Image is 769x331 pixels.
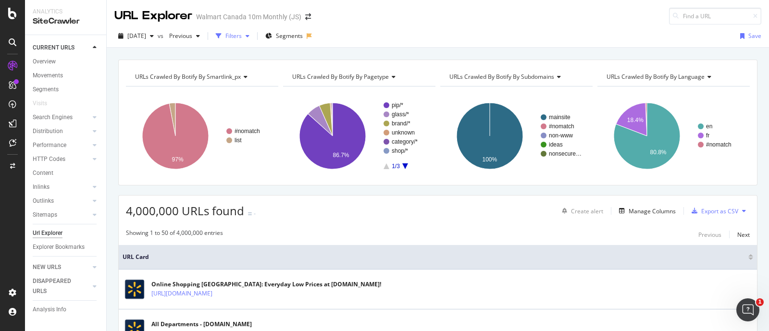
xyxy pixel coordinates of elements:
[549,150,582,157] text: nonsecure…
[33,71,99,81] a: Movements
[33,8,99,16] div: Analytics
[283,94,433,178] svg: A chart.
[333,152,349,159] text: 86.7%
[225,32,242,40] div: Filters
[33,262,90,272] a: NEW URLS
[126,229,223,240] div: Showing 1 to 50 of 4,000,000 entries
[669,8,761,25] input: Find a URL
[33,98,47,109] div: Visits
[483,156,497,163] text: 100%
[392,138,418,145] text: category/*
[706,141,732,148] text: #nomatch
[292,73,389,81] span: URLs Crawled By Botify By pagetype
[33,154,90,164] a: HTTP Codes
[127,32,146,40] span: 2025 Aug. 15th
[440,94,590,178] svg: A chart.
[748,32,761,40] div: Save
[33,140,90,150] a: Performance
[549,141,563,148] text: ideas
[627,117,644,123] text: 18.4%
[629,207,676,215] div: Manage Columns
[33,228,99,238] a: Url Explorer
[33,196,54,206] div: Outlinks
[392,111,409,118] text: glass/*
[305,13,311,20] div: arrow-right-arrow-left
[392,102,403,109] text: pip/*
[549,123,574,130] text: #nomatch
[698,231,721,239] div: Previous
[33,168,53,178] div: Content
[447,69,584,85] h4: URLs Crawled By Botify By subdomains
[33,126,90,136] a: Distribution
[701,207,738,215] div: Export as CSV
[392,129,415,136] text: unknown
[123,253,746,261] span: URL Card
[33,242,99,252] a: Explorer Bookmarks
[135,73,241,81] span: URLs Crawled By Botify By smartlink_px
[736,298,759,321] iframe: Intercom live chat
[33,98,57,109] a: Visits
[607,73,705,81] span: URLs Crawled By Botify By language
[688,203,738,219] button: Export as CSV
[33,276,90,296] a: DISAPPEARED URLS
[33,126,63,136] div: Distribution
[33,57,56,67] div: Overview
[133,69,270,85] h4: URLs Crawled By Botify By smartlink_px
[33,85,59,95] div: Segments
[165,32,192,40] span: Previous
[114,28,158,44] button: [DATE]
[571,207,603,215] div: Create alert
[33,242,85,252] div: Explorer Bookmarks
[151,289,212,298] a: [URL][DOMAIN_NAME]
[290,69,427,85] h4: URLs Crawled By Botify By pagetype
[33,43,90,53] a: CURRENT URLS
[33,16,99,27] div: SiteCrawler
[33,196,90,206] a: Outlinks
[392,163,400,170] text: 1/3
[650,149,666,156] text: 80.8%
[33,305,66,315] div: Analysis Info
[33,57,99,67] a: Overview
[33,305,99,315] a: Analysis Info
[151,320,254,329] div: All Departments - [DOMAIN_NAME]
[392,120,410,127] text: brand/*
[756,298,764,306] span: 1
[248,212,252,215] img: Equal
[126,203,244,219] span: 4,000,000 URLs found
[165,28,204,44] button: Previous
[33,85,99,95] a: Segments
[276,32,303,40] span: Segments
[33,43,74,53] div: CURRENT URLS
[33,168,99,178] a: Content
[449,73,554,81] span: URLs Crawled By Botify By subdomains
[254,209,256,218] div: -
[698,229,721,240] button: Previous
[114,8,192,24] div: URL Explorer
[172,156,184,163] text: 97%
[33,154,65,164] div: HTTP Codes
[33,262,61,272] div: NEW URLS
[235,137,242,144] text: list
[33,210,90,220] a: Sitemaps
[597,94,747,178] svg: A chart.
[33,112,90,123] a: Search Engines
[33,140,66,150] div: Performance
[558,203,603,219] button: Create alert
[196,12,301,22] div: Walmart Canada 10m Monthly (JS)
[33,71,63,81] div: Movements
[737,231,750,239] div: Next
[235,128,260,135] text: #nomatch
[549,132,573,139] text: non-www
[706,132,709,139] text: fr
[615,205,676,217] button: Manage Columns
[33,210,57,220] div: Sitemaps
[33,228,62,238] div: Url Explorer
[261,28,307,44] button: Segments
[33,276,81,296] div: DISAPPEARED URLS
[737,229,750,240] button: Next
[706,123,712,130] text: en
[605,69,741,85] h4: URLs Crawled By Botify By language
